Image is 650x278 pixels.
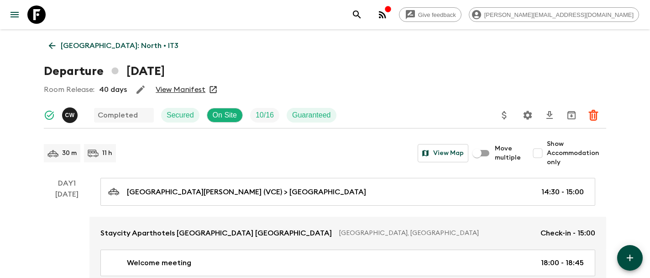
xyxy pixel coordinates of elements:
button: Update Price, Early Bird Discount and Costs [495,106,514,124]
a: View Manifest [156,85,205,94]
button: View Map [418,144,468,162]
span: [PERSON_NAME][EMAIL_ADDRESS][DOMAIN_NAME] [479,11,639,18]
button: menu [5,5,24,24]
p: Completed [98,110,138,121]
p: 11 h [102,149,112,158]
a: [GEOGRAPHIC_DATA]: North • IT3 [44,37,183,55]
h1: Departure [DATE] [44,62,165,80]
p: Check-in - 15:00 [540,228,595,239]
button: search adventures [348,5,366,24]
p: Room Release: [44,84,94,95]
span: Chelsea West [62,110,79,118]
p: Secured [167,110,194,121]
a: [GEOGRAPHIC_DATA][PERSON_NAME] (VCE) > [GEOGRAPHIC_DATA]14:30 - 15:00 [100,178,595,206]
p: 30 m [62,149,77,158]
p: On Site [213,110,237,121]
svg: Synced Successfully [44,110,55,121]
div: On Site [207,108,243,123]
div: Secured [161,108,199,123]
p: 10 / 16 [256,110,274,121]
p: 14:30 - 15:00 [541,187,584,198]
button: Delete [584,106,603,124]
button: Settings [519,106,537,124]
p: Welcome meeting [127,257,191,268]
p: [GEOGRAPHIC_DATA], [GEOGRAPHIC_DATA] [339,229,533,238]
button: Archive (Completed, Cancelled or Unsynced Departures only) [562,106,581,124]
div: Trip Fill [250,108,279,123]
p: Staycity Aparthotels [GEOGRAPHIC_DATA] [GEOGRAPHIC_DATA] [100,228,332,239]
a: Staycity Aparthotels [GEOGRAPHIC_DATA] [GEOGRAPHIC_DATA][GEOGRAPHIC_DATA], [GEOGRAPHIC_DATA]Check... [89,217,606,250]
p: [GEOGRAPHIC_DATA]: North • IT3 [61,40,178,51]
span: Show Accommodation only [547,139,606,167]
p: Guaranteed [292,110,331,121]
span: Give feedback [413,11,461,18]
p: 40 days [99,84,127,95]
span: Move multiple [495,144,521,162]
p: Day 1 [44,178,89,189]
p: [GEOGRAPHIC_DATA][PERSON_NAME] (VCE) > [GEOGRAPHIC_DATA] [127,187,366,198]
button: Download CSV [540,106,559,124]
a: Welcome meeting18:00 - 18:45 [100,250,595,276]
p: 18:00 - 18:45 [541,257,584,268]
div: [PERSON_NAME][EMAIL_ADDRESS][DOMAIN_NAME] [469,7,639,22]
a: Give feedback [399,7,461,22]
